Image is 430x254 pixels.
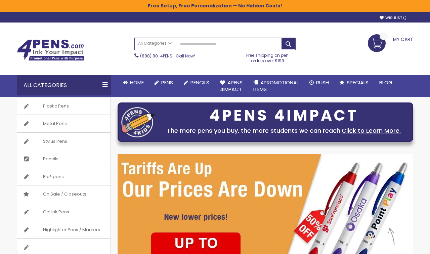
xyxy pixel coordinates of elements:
span: Highlighter Pens / Markers [36,221,107,239]
a: Click to Learn More. [342,126,401,135]
span: Blog [379,79,392,86]
span: - Call Now! [140,53,195,59]
span: All Categories [138,41,172,46]
span: Gel Ink Pens [36,203,76,221]
a: 4Pens4impact [215,75,248,97]
a: All Categories [135,38,175,49]
a: (888) 88-4PENS [140,53,172,59]
div: Free shipping on pen orders over $199 [240,50,296,63]
a: Highlighter Pens / Markers [17,221,111,239]
a: Pencils [17,150,111,168]
a: Blog [374,75,398,90]
a: Pens [149,75,178,90]
a: Wishlist [380,15,406,20]
a: Metal Pens [17,115,111,132]
img: 4Pens Custom Pens and Promotional Products [17,39,84,61]
a: 4PROMOTIONALITEMS [248,75,304,97]
span: Pens [161,79,173,86]
span: Pencils [36,150,65,168]
span: Bic® pens [36,168,71,185]
a: Gel Ink Pens [17,203,111,221]
div: The more pens you buy, the more students we can reach. [158,126,410,135]
a: Bic® pens [17,168,111,185]
div: All Categories [17,75,111,95]
span: Pencils [190,79,209,86]
span: Metal Pens [36,115,74,132]
img: four_pen_logo.png [121,107,155,137]
span: 4PROMOTIONAL ITEMS [253,79,299,93]
span: 4Pens 4impact [220,79,243,93]
a: Plastic Pens [17,97,111,115]
a: Specials [334,75,374,90]
span: Plastic Pens [36,97,76,115]
span: On Sale / Closeouts [36,185,93,203]
a: Pencils [178,75,215,90]
span: Rush [316,79,329,86]
a: Home [118,75,149,90]
span: Home [130,79,144,86]
div: 4PENS 4IMPACT [158,109,410,123]
span: Specials [347,79,369,86]
a: Rush [304,75,334,90]
a: Stylus Pens [17,133,111,150]
a: On Sale / Closeouts [17,185,111,203]
span: Stylus Pens [36,133,74,150]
